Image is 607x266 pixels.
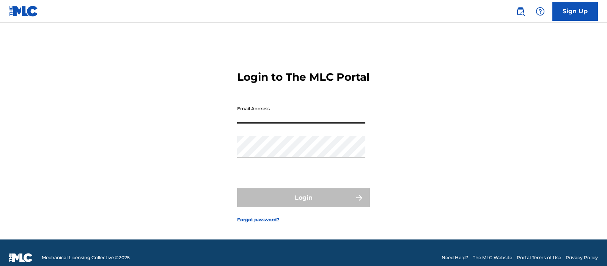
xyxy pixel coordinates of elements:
div: Help [533,4,548,19]
img: logo [9,253,33,262]
img: search [516,7,525,16]
a: Public Search [513,4,528,19]
a: Sign Up [552,2,598,21]
img: help [536,7,545,16]
a: Privacy Policy [566,254,598,261]
img: MLC Logo [9,6,38,17]
a: The MLC Website [473,254,512,261]
a: Need Help? [442,254,468,261]
iframe: Chat Widget [569,230,607,266]
a: Portal Terms of Use [517,254,561,261]
h3: Login to The MLC Portal [237,70,370,84]
a: Forgot password? [237,216,279,223]
span: Mechanical Licensing Collective © 2025 [42,254,130,261]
